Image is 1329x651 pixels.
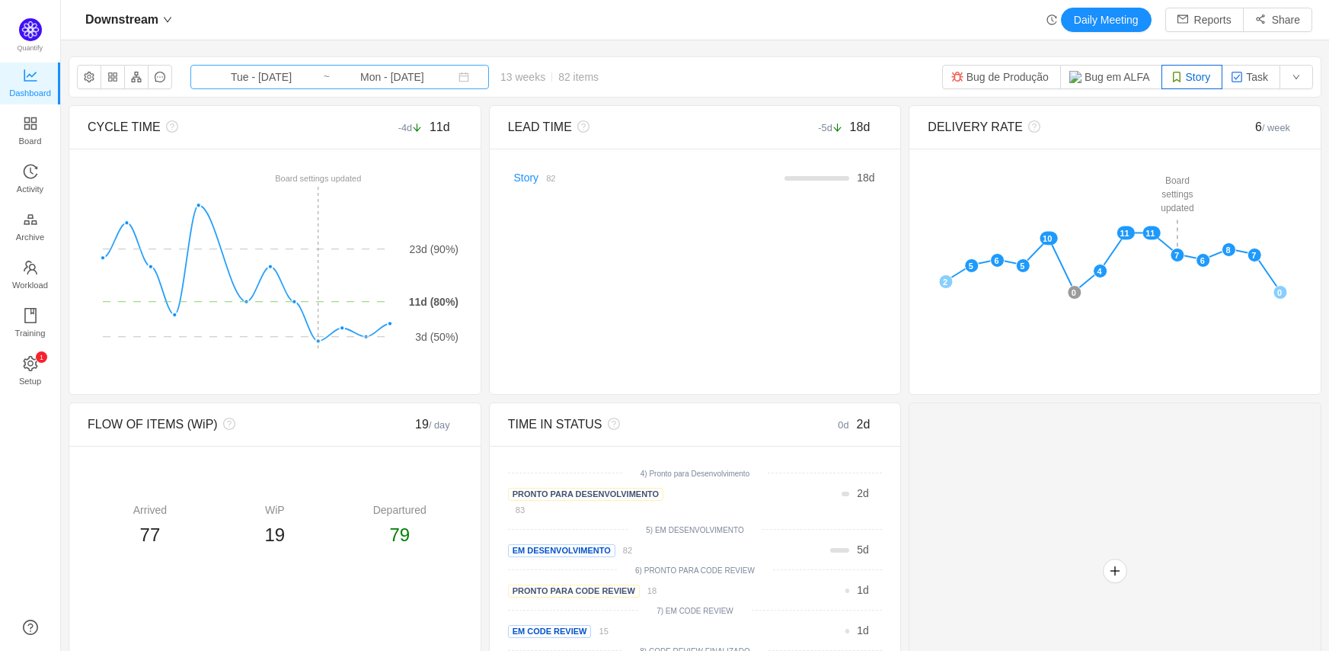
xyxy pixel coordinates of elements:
[942,65,1061,89] button: Bug de Produção
[264,524,285,545] span: 19
[23,164,38,179] i: icon: history
[508,120,572,133] span: LEAD TIME
[369,415,462,434] div: 19
[23,212,38,227] i: icon: gold
[508,585,640,598] span: PRONTO PARA CODE REVIEW
[1046,14,1057,25] i: icon: history
[857,624,863,637] span: 1
[23,116,38,131] i: icon: appstore
[1222,65,1280,89] button: Task
[615,544,632,556] a: 82
[16,222,44,252] span: Archive
[1061,8,1152,32] button: Daily Meeting
[538,172,555,184] a: 82
[1171,71,1183,83] img: 10315
[1103,559,1127,583] button: icon: plus
[23,620,38,635] a: icon: question-circle
[1231,71,1243,83] img: 10318
[85,8,158,32] span: Downstream
[23,117,38,147] a: Board
[23,357,38,387] a: icon: settingSetup
[458,72,469,82] i: icon: calendar
[508,415,789,434] div: TIME IN STATUS
[832,123,842,133] i: icon: arrow-down
[23,261,38,291] a: Workload
[1243,8,1312,32] button: icon: share-altShare
[546,174,555,183] small: 82
[19,18,42,41] img: Quantify
[140,524,161,545] span: 77
[1279,65,1313,89] button: icon: down
[19,366,41,396] span: Setup
[148,65,172,89] button: icon: message
[857,487,869,499] span: d
[18,44,43,52] span: Quantify
[23,165,38,195] a: Activity
[857,487,863,499] span: 2
[12,270,48,300] span: Workload
[508,625,592,638] span: EM CODE REVIEW
[163,15,172,24] i: icon: down
[508,544,615,557] span: EM DESENVOLVIMENTO
[857,544,863,556] span: 5
[508,488,664,501] span: PRONTO PARA DESENVOLVIMENTO
[558,71,599,83] span: 82 items
[602,418,620,430] i: icon: question-circle
[591,624,608,637] a: 15
[88,502,212,518] div: Arrived
[623,546,632,555] small: 82
[838,419,856,431] small: 0d
[23,69,38,99] a: Dashboard
[23,260,38,275] i: icon: team
[23,308,38,323] i: icon: book
[88,120,161,133] span: CYCLE TIME
[17,174,43,204] span: Activity
[951,71,963,83] img: 10303
[857,584,863,596] span: 1
[657,607,733,615] small: 7) EM CODE REVIEW
[489,71,610,83] span: 13 weeks
[337,502,462,518] div: Departured
[1161,65,1223,89] button: Story
[857,172,874,184] span: d
[39,351,43,363] p: 1
[850,120,871,133] span: 18d
[635,566,755,575] small: 6) PRONTO PARA CODE REVIEW
[212,502,337,518] div: WiP
[646,526,744,534] small: 5) EM DESENVOLVIMENTO
[77,65,101,89] button: icon: setting
[101,65,125,89] button: icon: appstore
[36,351,47,363] sup: 1
[1069,71,1081,83] img: 10571
[1255,120,1290,133] span: 6
[857,624,869,637] span: d
[516,505,525,515] small: 83
[331,69,454,85] input: End date
[161,120,178,133] i: icon: question-circle
[398,122,430,133] small: -4d
[857,418,871,431] span: 2d
[389,524,410,545] span: 79
[599,627,608,636] small: 15
[508,503,525,515] a: 83
[124,65,149,89] button: icon: apartment
[19,126,42,156] span: Board
[429,419,450,431] small: / day
[857,584,869,596] span: d
[200,69,323,85] input: Start date
[23,356,38,371] i: icon: setting
[14,318,45,348] span: Training
[1262,122,1290,133] small: / week
[641,470,749,478] small: 4) Pronto para Desenvolvimento
[23,68,38,83] i: icon: line-chart
[640,584,657,596] a: 18
[88,415,369,434] div: FLOW OF ITEMS (WiP)
[1023,120,1040,133] i: icon: question-circle
[430,120,450,133] span: 11d
[857,172,869,184] span: 18
[818,122,849,133] small: -5d
[1060,65,1162,89] button: Bug em ALFA
[412,123,422,133] i: icon: arrow-down
[9,78,51,108] span: Dashboard
[513,172,538,184] a: Story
